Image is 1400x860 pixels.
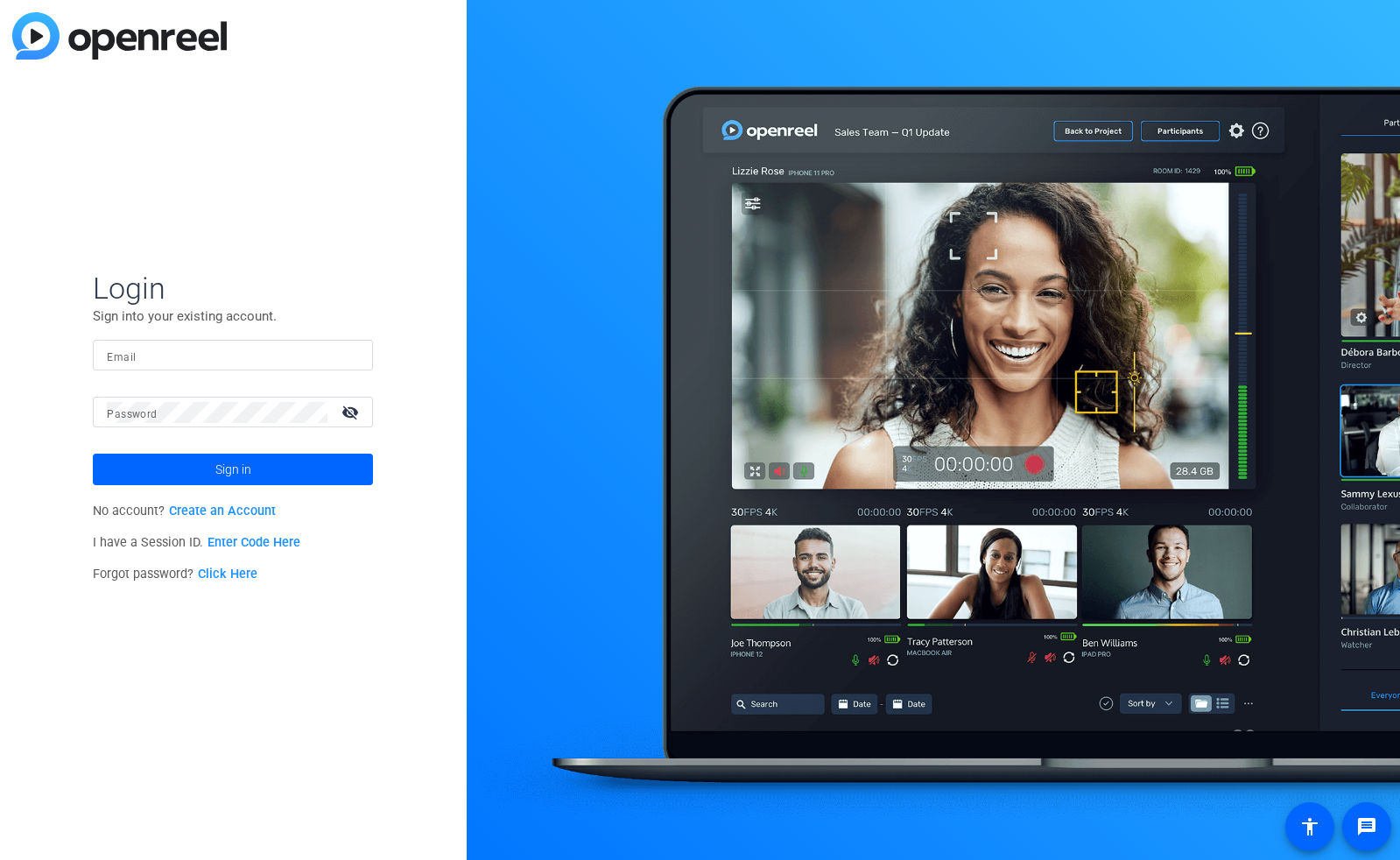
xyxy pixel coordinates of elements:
[107,408,157,420] mat-label: Password
[93,504,276,518] span: No account?
[331,399,373,425] mat-icon: visibility_off
[93,567,257,582] span: Forgot password?
[1356,816,1377,837] mat-icon: message
[93,535,300,550] span: I have a Session ID.
[107,351,136,363] mat-label: Email
[169,504,276,518] a: Create an Account
[1299,816,1320,837] mat-icon: accessibility
[93,270,373,307] span: Login
[208,535,300,550] a: Enter Code Here
[93,454,373,485] button: Sign in
[215,448,251,491] span: Sign in
[107,345,359,366] input: Enter Email Address
[12,12,227,60] img: blue-gradient.svg
[198,567,257,582] a: Click Here
[93,307,373,326] p: Sign into your existing account.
